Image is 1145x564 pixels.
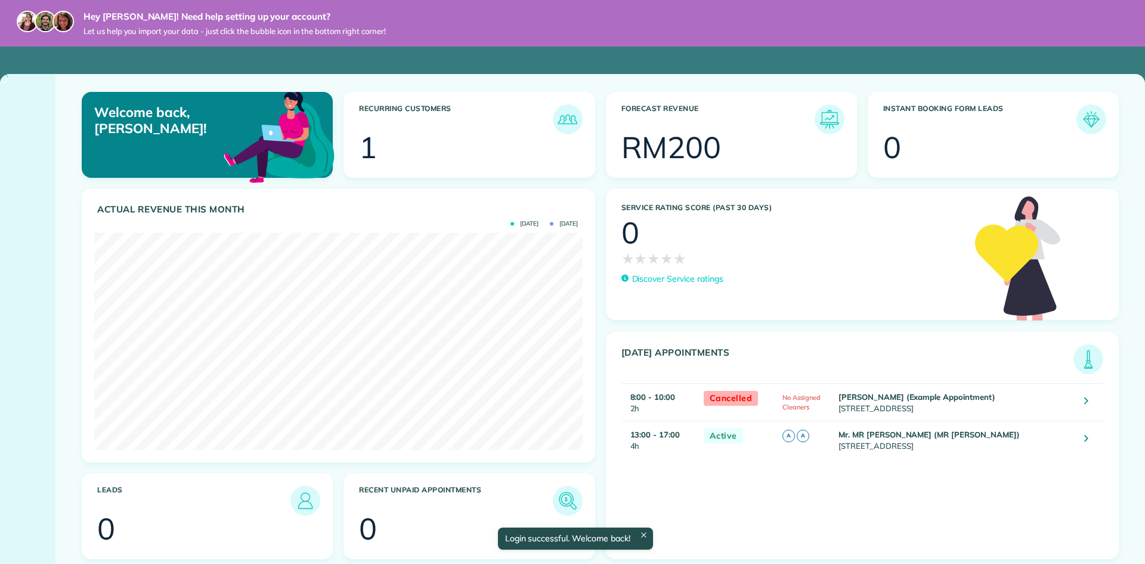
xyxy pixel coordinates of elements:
[359,104,552,134] h3: Recurring Customers
[630,392,676,402] strong: 8:00 - 10:00
[673,248,686,269] span: ★
[782,393,821,412] span: No Assigned Cleaners
[818,107,841,131] img: icon_forecast_revenue-8c13a41c7ed35a8dcfafea3cbb826a0462acb37728057bba2d056411b612bbbe.png
[838,392,995,402] strong: [PERSON_NAME] (Example Appointment)
[838,430,1019,439] strong: Mr. MR [PERSON_NAME] (MR [PERSON_NAME])
[883,104,1076,134] h3: Instant Booking Form Leads
[621,204,963,212] h3: Service Rating score (past 30 days)
[1076,347,1100,371] img: icon_todays_appointments-901f7ab196bb0bea1936b74009e4eb5ffbc2d2711fa7634e0d609ed5ef32b18b.png
[97,204,583,215] h3: Actual Revenue this month
[293,489,317,513] img: icon_leads-1bed01f49abd5b7fead27621c3d59655bb73ed531f8eeb49469d10e621d6b896.png
[630,430,680,439] strong: 13:00 - 17:00
[83,11,386,23] strong: Hey [PERSON_NAME]! Need help setting up your account?
[782,430,795,442] span: A
[221,78,337,194] img: dashboard_welcome-42a62b7d889689a78055ac9021e634bf52bae3f8056760290aed330b23ab8690.png
[510,221,539,227] span: [DATE]
[660,248,673,269] span: ★
[621,218,639,248] div: 0
[621,421,698,458] td: 4h
[621,347,1074,374] h3: [DATE] Appointments
[835,383,1075,421] td: [STREET_ADDRESS]
[634,248,647,269] span: ★
[359,514,377,544] div: 0
[359,132,377,162] div: 1
[550,221,578,227] span: [DATE]
[704,391,759,406] span: Cancelled
[94,104,252,136] p: Welcome back, [PERSON_NAME]!
[556,489,580,513] img: icon_unpaid_appointments-47b8ce3997adf2238b356f14209ab4cced10bd1f174958f3ca8f1d0dd7fffeee.png
[621,273,723,285] a: Discover Service ratings
[556,107,580,131] img: icon_recurring_customers-cf858462ba22bcd05b5a5880d41d6543d210077de5bb9ebc9590e49fd87d84ed.png
[797,430,809,442] span: A
[52,11,74,32] img: michelle-19f622bdf1676172e81f8f8fba1fb50e276960ebfe0243fe18214015130c80e4.jpg
[883,132,901,162] div: 0
[647,248,660,269] span: ★
[83,26,386,36] span: Let us help you import your data - just click the bubble icon in the bottom right corner!
[621,104,815,134] h3: Forecast Revenue
[621,132,722,162] div: RM200
[97,514,115,544] div: 0
[704,429,743,443] span: Active
[835,421,1075,458] td: [STREET_ADDRESS]
[497,528,652,550] div: Login successful. Welcome back!
[1079,107,1103,131] img: icon_form_leads-04211a6a04a5b2264e4ee56bc0799ec3eb69b7e499cbb523a139df1d13a81ae0.png
[35,11,56,32] img: jorge-587dff0eeaa6aab1f244e6dc62b8924c3b6ad411094392a53c71c6c4a576187d.jpg
[621,248,635,269] span: ★
[632,273,723,285] p: Discover Service ratings
[97,486,290,516] h3: Leads
[359,486,552,516] h3: Recent unpaid appointments
[621,383,698,421] td: 2h
[17,11,38,32] img: maria-72a9807cf96188c08ef61303f053569d2e2a8a1cde33d635c8a3ac13582a053d.jpg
